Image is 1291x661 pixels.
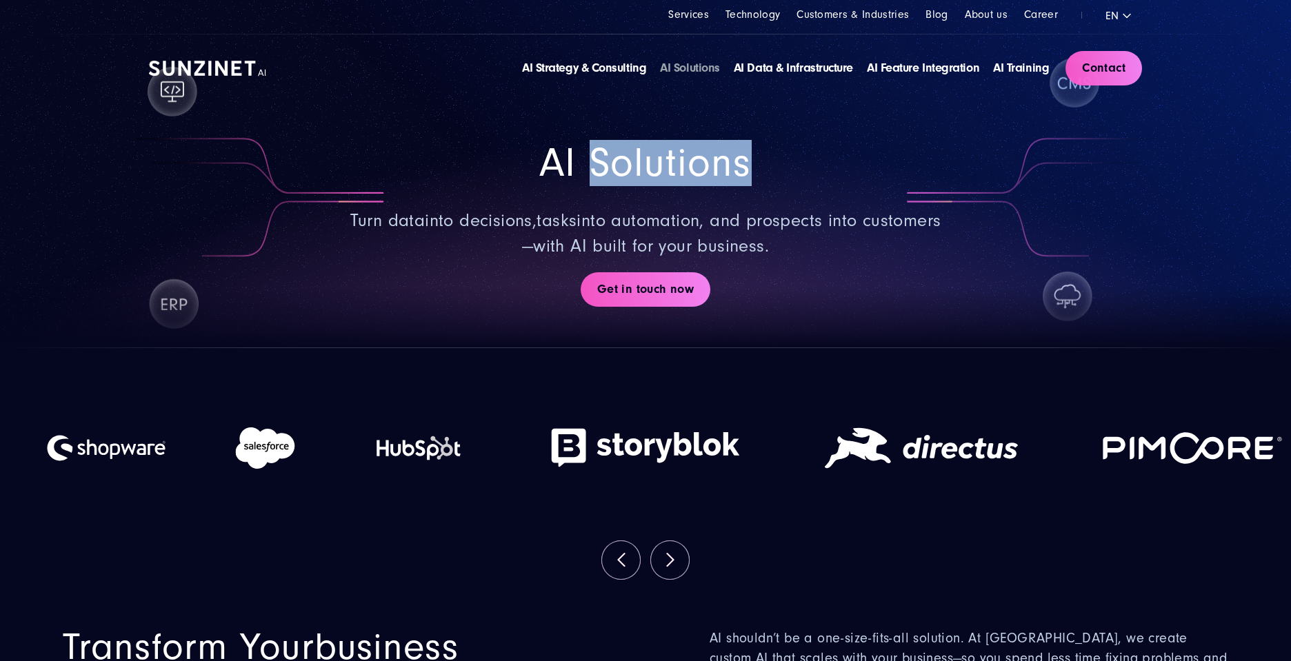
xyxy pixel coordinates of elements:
[734,61,853,75] a: AI Data & Infrastructure
[46,403,166,493] img: shopware-logo_white | AI Solutions SUNZINET
[522,210,941,257] span: into automation, and prospects into customers—with AI built for your business.
[651,541,689,579] button: Next
[1065,51,1142,85] a: Contact
[668,8,709,21] a: Services
[581,272,710,307] a: Get in touch now
[725,8,780,21] a: Technology
[235,403,295,493] img: salesforce-logo_white | AI Solutions SUNZINET
[350,210,426,231] span: Turn data
[459,210,532,231] span: decisions
[532,210,537,231] span: ,
[425,210,454,231] span: into
[364,403,473,493] img: hubspot-logo_white | AI Solutions SUNZINET
[668,7,1058,23] div: Navigation Menu
[993,61,1049,75] a: AI Training
[818,403,1025,493] img: logo_directus_white | AI Solutions SUNZINET
[797,8,909,21] a: Customers & Industries
[537,210,577,231] span: tasks
[965,8,1008,21] a: About us
[522,59,1049,77] div: Navigation Menu
[867,61,979,75] a: AI Feature Integration
[149,61,266,76] img: SUNZINET AI Logo
[602,541,640,579] button: Previous
[1094,403,1291,493] img: logo_pimcore_white | AI Solutions SUNZINET
[522,61,646,75] a: AI Strategy & Consulting
[925,8,948,21] a: Blog
[660,61,720,75] a: AI Solutions
[542,403,749,493] img: logo_storyblok_white | AI Solutions SUNZINET
[539,140,751,186] span: AI Solutions
[1024,8,1058,21] a: Career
